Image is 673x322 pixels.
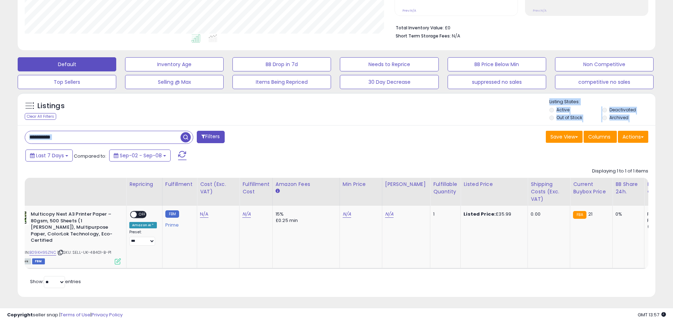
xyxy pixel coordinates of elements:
div: Shipping Costs (Exc. VAT) [531,181,567,203]
div: Displaying 1 to 1 of 1 items [592,168,648,175]
div: Title [13,181,123,188]
a: N/A [385,211,394,218]
div: £35.99 [464,211,522,217]
strong: Copyright [7,311,33,318]
b: Multicopy Next A3 Printer Paper – 80gsm, 500 Sheets (1 [PERSON_NAME]), Multipurpose Paper, ColorL... [31,211,117,246]
span: | SKU: SELL-UK-48401-B-P1 [57,250,111,255]
a: N/A [343,211,351,218]
a: Terms of Use [60,311,90,318]
b: Listed Price: [464,211,496,217]
div: Fulfillable Quantity [433,181,457,195]
div: Num of Comp. [647,181,673,195]
a: Privacy Policy [91,311,123,318]
div: Min Price [343,181,379,188]
div: £0.25 min [276,217,334,224]
div: Amazon AI * [129,222,157,228]
div: FBM: 1 [647,217,671,224]
div: Repricing [129,181,159,188]
div: 0% [615,211,639,217]
div: Fulfillment Cost [242,181,270,195]
div: FBA: 1 [647,211,671,217]
div: [PERSON_NAME] [385,181,427,188]
small: Amazon Fees. [276,188,280,194]
div: Prime [165,219,191,228]
span: OFF [137,212,148,218]
div: 0.00 [531,211,565,217]
a: N/A [200,211,208,218]
span: Compared to: [74,153,106,159]
small: FBM [165,210,179,218]
a: B09KH95ZNC [29,250,56,256]
div: Fulfillment [165,181,194,188]
div: Amazon Fees [276,181,337,188]
div: Listed Price [464,181,525,188]
div: BB Share 24h. [615,181,641,195]
div: ( SFP: 1 ) [647,224,671,230]
span: FBM [32,258,45,264]
span: 21 [588,211,592,217]
small: FBA [573,211,586,219]
span: 2025-09-16 13:57 GMT [638,311,666,318]
div: seller snap | | [7,312,123,318]
div: 1 [433,211,455,217]
div: Preset: [129,230,157,246]
span: Show: entries [30,278,81,285]
div: Current Buybox Price [573,181,609,195]
div: 15% [276,211,334,217]
div: Cost (Exc. VAT) [200,181,236,195]
a: N/A [242,211,251,218]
